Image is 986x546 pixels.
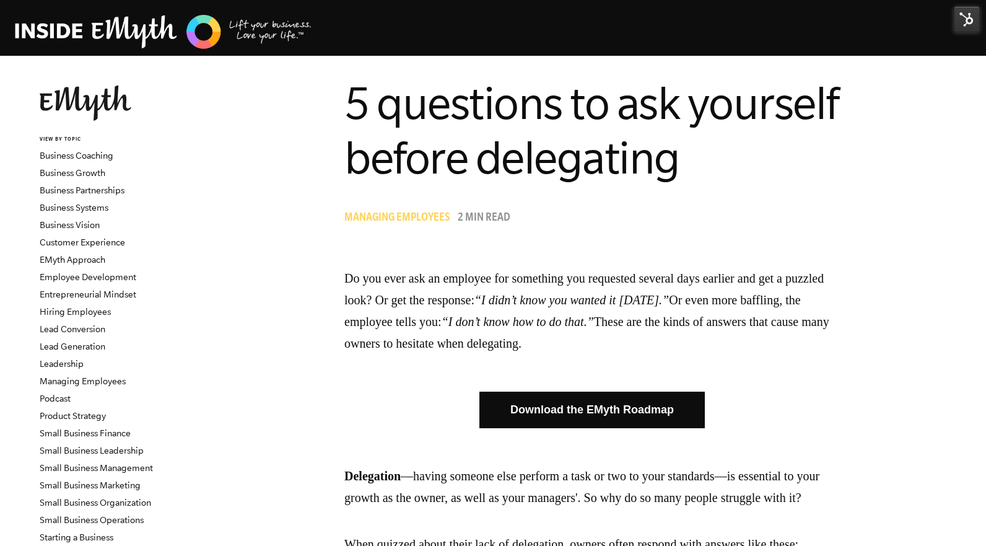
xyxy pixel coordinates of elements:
a: Small Business Leadership [40,446,144,456]
iframe: Chat Widget [924,487,986,546]
a: Small Business Finance [40,428,131,438]
p: Do you ever ask an employee for something you requested several days earlier and get a puzzled lo... [344,268,840,354]
a: Download the EMyth Roadmap [479,392,705,428]
a: Podcast [40,394,71,403]
strong: Delegation [344,469,401,483]
h6: VIEW BY TOPIC [40,136,189,144]
a: Managing Employees [40,376,126,386]
a: Business Growth [40,168,105,178]
p: 2 min read [458,213,510,225]
a: Business Partnerships [40,185,124,195]
a: Business Vision [40,220,100,230]
a: Business Systems [40,203,108,213]
em: “I don’t know how to do that.” [442,315,594,328]
a: Lead Conversion [40,324,105,334]
a: Product Strategy [40,411,106,421]
a: Small Business Marketing [40,480,141,490]
a: Leadership [40,359,84,369]
a: Small Business Operations [40,515,144,525]
a: Managing Employees [344,213,456,225]
a: Starting a Business [40,532,113,542]
a: Entrepreneurial Mindset [40,289,136,299]
a: Customer Experience [40,237,125,247]
img: EMyth [40,86,131,121]
a: Hiring Employees [40,307,111,317]
a: Employee Development [40,272,136,282]
a: Lead Generation [40,341,105,351]
img: EMyth Business Coaching [15,13,312,51]
img: HubSpot Tools Menu Toggle [954,6,980,32]
span: Managing Employees [344,213,450,225]
a: Business Coaching [40,151,113,161]
a: Small Business Organization [40,498,151,508]
a: Small Business Management [40,463,153,473]
p: —having someone else perform a task or two to your standards—is essential to your growth as the o... [344,465,840,509]
span: 5 questions to ask yourself before delegating [344,77,838,183]
em: “I didn’t know you wanted it [DATE].” [474,293,669,307]
a: EMyth Approach [40,255,105,265]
